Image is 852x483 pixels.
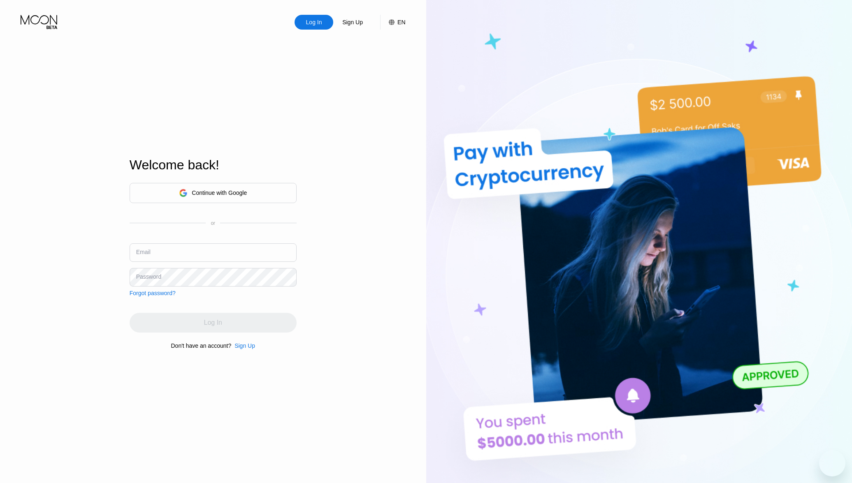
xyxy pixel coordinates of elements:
[130,290,176,296] div: Forgot password?
[136,249,151,255] div: Email
[231,342,255,349] div: Sign Up
[380,15,405,30] div: EN
[295,15,333,30] div: Log In
[333,15,372,30] div: Sign Up
[234,342,255,349] div: Sign Up
[136,273,161,280] div: Password
[305,18,323,26] div: Log In
[819,450,845,476] iframe: Кнопка запуска окна обмена сообщениями
[211,220,215,226] div: or
[192,190,247,196] div: Continue with Google
[130,183,297,203] div: Continue with Google
[341,18,364,26] div: Sign Up
[171,342,232,349] div: Don't have an account?
[130,157,297,173] div: Welcome back!
[397,19,405,25] div: EN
